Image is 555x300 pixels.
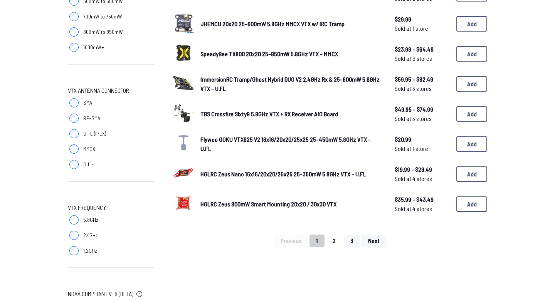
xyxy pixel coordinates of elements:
img: image [173,192,194,214]
span: 800mW to 850mW [83,28,123,36]
span: 2.4GHz [83,231,98,239]
button: 3 [344,235,360,247]
span: $29.99 [395,15,450,24]
a: image [173,42,194,66]
span: MMCX [83,145,95,153]
span: 1000mW+ [83,44,104,51]
input: 5.8GHz [69,215,79,225]
input: 1000mW+ [69,43,79,52]
a: image [173,162,194,186]
a: HGLRC Zeus Nano 16x16/20x20/25x25 25-350mW 5.8GHz VTX - U.FL [200,169,382,179]
button: Add [456,196,487,212]
span: Sold at 1 store [395,24,450,33]
span: SMA [83,99,92,107]
img: image [173,162,194,184]
a: image [173,102,194,126]
input: MMCX [69,144,79,154]
a: image [173,192,194,216]
span: $20.99 [395,135,450,144]
span: 5.8GHz [83,216,98,224]
a: HGLRC Zeus 800mW Smart Mounting 20x20 / 30x30 VTX [200,199,382,209]
a: JHEMCU 20x20 25-600mW 5.8GHz MMCX VTX w/ IRC Tramp [200,19,382,28]
span: $23.99 - $64.49 [395,45,450,54]
span: Sold at 1 store [395,144,450,153]
span: NDAA Compliant VTX (Beta) [68,289,133,298]
span: VTX Antenna Connector [68,86,129,95]
img: image [173,72,194,94]
a: image [173,12,194,36]
span: $19.99 - $28.49 [395,165,450,174]
span: ImmersionRC Tramp/Ghost Hybrid DUO V2 2.4GHz Rx & 25-600mW 5.8GHz VTX - U.FL [200,75,380,92]
button: Add [456,76,487,92]
input: U.FL (IPEX) [69,129,79,138]
a: TBS Crossfire Sixty9 5.8GHz VTX + RX Receiver AIO Board [200,109,382,119]
span: Flywoo GOKU VTX625 V2 16x16/20x20/25x25 25-450mW 5.8GHz VTX - U.FL [200,136,371,152]
input: 1.2GHz [69,246,79,255]
input: 700mW to 750mW [69,12,79,21]
a: image [173,72,194,96]
span: VTX Frequency [68,203,106,212]
span: $35.99 - $43.49 [395,195,450,204]
input: Other [69,160,79,169]
button: Add [456,16,487,32]
button: Next [362,235,386,247]
span: HGLRC Zeus Nano 16x16/20x20/25x25 25-350mW 5.8GHz VTX - U.FL [200,170,366,178]
button: 1 [309,235,325,247]
span: JHEMCU 20x20 25-600mW 5.8GHz MMCX VTX w/ IRC Tramp [200,20,345,27]
span: HGLRC Zeus 800mW Smart Mounting 20x20 / 30x30 VTX [200,200,336,208]
span: U.FL (IPEX) [83,130,106,137]
span: 1.2GHz [83,247,97,255]
a: ImmersionRC Tramp/Ghost Hybrid DUO V2 2.4GHz Rx & 25-600mW 5.8GHz VTX - U.FL [200,75,382,93]
a: Flywoo GOKU VTX625 V2 16x16/20x20/25x25 25-450mW 5.8GHz VTX - U.FL [200,135,382,153]
button: Add [456,136,487,152]
span: $49.95 - $74.99 [395,105,450,114]
input: 2.4GHz [69,231,79,240]
span: Sold at 3 stores [395,114,450,123]
span: Sold at 4 stores [395,174,450,183]
span: Next [368,238,380,244]
span: $59.95 - $82.49 [395,75,450,84]
button: 2 [326,235,342,247]
input: SMA [69,98,79,107]
button: Add [456,106,487,122]
img: image [173,42,194,64]
span: Sold at 4 stores [395,204,450,213]
span: Sold at 3 stores [395,84,450,93]
span: 700mW to 750mW [83,13,122,20]
a: SpeedyBee TX800 20x20 25-850mW 5.8GHz VTX - MMCX [200,49,382,59]
span: TBS Crossfire Sixty9 5.8GHz VTX + RX Receiver AIO Board [200,110,338,117]
button: Add [456,166,487,182]
img: image [173,12,194,34]
input: RP-SMA [69,114,79,123]
span: SpeedyBee TX800 20x20 25-850mW 5.8GHz VTX - MMCX [200,50,338,57]
input: 800mW to 850mW [69,27,79,37]
button: Add [456,46,487,62]
span: Sold at 6 stores [395,54,450,63]
span: RP-SMA [83,114,100,122]
span: Other [83,161,95,168]
img: image [173,102,194,124]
